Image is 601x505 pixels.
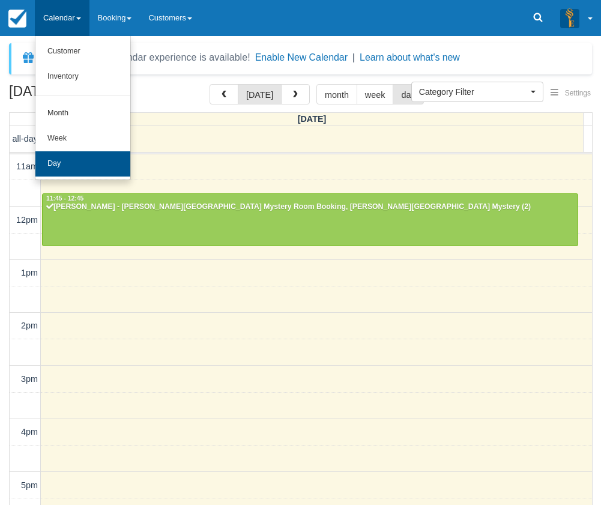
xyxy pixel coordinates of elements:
button: week [357,84,394,104]
img: A3 [560,8,579,28]
span: Settings [565,89,591,97]
button: Settings [543,85,598,102]
a: Month [35,101,130,126]
button: Category Filter [411,82,543,102]
ul: Calendar [35,36,131,180]
span: all-day [13,134,38,144]
span: 5pm [21,480,38,490]
a: Day [35,151,130,177]
a: Inventory [35,64,130,89]
span: Category Filter [419,86,528,98]
span: 4pm [21,427,38,437]
span: 1pm [21,268,38,277]
a: 11:45 - 12:45[PERSON_NAME] - [PERSON_NAME][GEOGRAPHIC_DATA] Mystery Room Booking, [PERSON_NAME][G... [42,193,578,246]
h2: [DATE] [9,84,161,106]
div: [PERSON_NAME] - [PERSON_NAME][GEOGRAPHIC_DATA] Mystery Room Booking, [PERSON_NAME][GEOGRAPHIC_DAT... [46,202,575,212]
img: checkfront-main-nav-mini-logo.png [8,10,26,28]
span: 3pm [21,374,38,384]
button: day [393,84,423,104]
button: month [316,84,357,104]
span: | [352,52,355,62]
button: [DATE] [238,84,282,104]
a: Learn about what's new [360,52,460,62]
span: [DATE] [298,114,327,124]
div: A new Booking Calendar experience is available! [40,50,250,65]
span: 11am [16,162,38,171]
a: Week [35,126,130,151]
span: 11:45 - 12:45 [46,195,83,202]
span: 12pm [16,215,38,225]
span: 2pm [21,321,38,330]
button: Enable New Calendar [255,52,348,64]
a: Customer [35,39,130,64]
